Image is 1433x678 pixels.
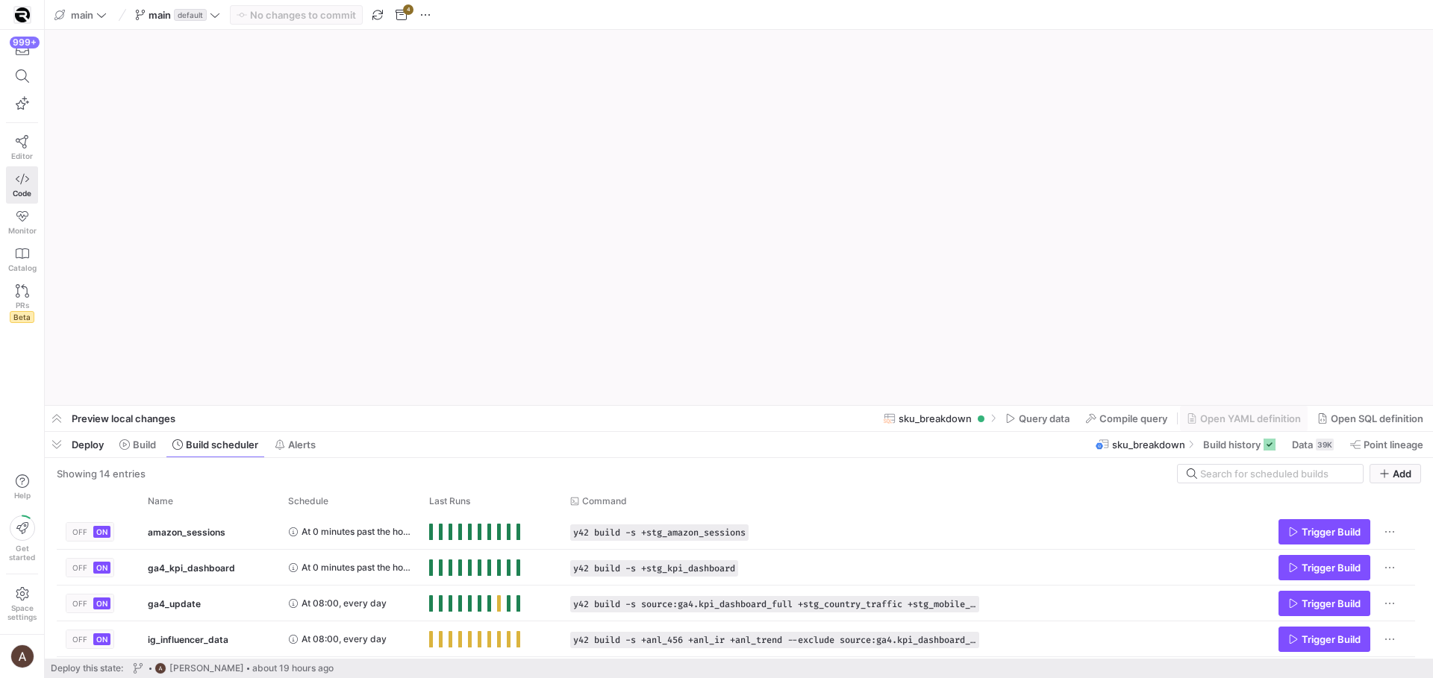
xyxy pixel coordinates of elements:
[573,563,735,574] span: y42 build -s +stg_kpi_dashboard
[6,36,38,63] button: 999+
[7,603,37,621] span: Space settings
[11,151,33,160] span: Editor
[10,311,34,323] span: Beta
[1279,591,1370,616] button: Trigger Build
[6,129,38,166] a: Editor
[57,621,1415,657] div: Press SPACE to select this row.
[999,406,1076,431] button: Query data
[302,586,387,621] span: At 08:00, every day
[16,301,29,310] span: PRs
[96,527,107,536] span: ON
[72,439,104,451] span: Deploy
[57,468,146,480] div: Showing 14 entries
[8,226,37,235] span: Monitor
[72,412,175,424] span: Preview local changes
[268,432,322,457] button: Alerts
[1285,432,1340,457] button: Data39K
[1279,555,1370,580] button: Trigger Build
[148,586,201,621] span: ga4_update
[148,496,173,506] span: Name
[1279,519,1370,544] button: Trigger Build
[1302,633,1361,645] span: Trigger Build
[169,663,244,674] span: [PERSON_NAME]
[1203,439,1261,451] span: Build history
[13,189,31,198] span: Code
[51,5,110,25] button: main
[1311,406,1430,431] button: Open SQL definition
[15,7,30,22] img: https://storage.googleapis.com/y42-prod-data-exchange/images/9vP1ZiGb3SDtS36M2oSqLE2NxN9MAbKgqIYc...
[10,37,40,48] div: 999+
[6,468,38,506] button: Help
[133,439,156,451] span: Build
[148,515,225,550] span: amazon_sessions
[6,2,38,28] a: https://storage.googleapis.com/y42-prod-data-exchange/images/9vP1ZiGb3SDtS36M2oSqLE2NxN9MAbKgqIYc...
[899,412,972,424] span: sku_breakdown
[1112,439,1185,451] span: sku_breakdown
[129,659,337,678] button: https://lh3.googleusercontent.com/a/AEdFTp4_8LqxRyxVUtC19lo4LS2NU-n5oC7apraV2tR5=s96-c[PERSON_NAM...
[6,278,38,329] a: PRsBeta
[8,263,37,272] span: Catalog
[1200,468,1354,480] input: Search for scheduled builds
[1302,597,1361,609] span: Trigger Build
[57,550,1415,586] div: Press SPACE to select this row.
[72,635,87,644] span: OFF
[1343,432,1430,457] button: Point lineage
[96,599,107,608] span: ON
[96,635,107,644] span: ON
[1393,468,1411,480] span: Add
[1196,432,1282,457] button: Build history
[252,663,334,674] span: about 19 hours ago
[6,204,38,241] a: Monitor
[72,599,87,608] span: OFF
[113,432,163,457] button: Build
[13,491,31,500] span: Help
[288,439,316,451] span: Alerts
[57,586,1415,621] div: Press SPACE to select this row.
[288,496,328,506] span: Schedule
[1019,412,1070,424] span: Query data
[302,621,387,656] span: At 08:00, every day
[582,496,627,506] span: Command
[1079,406,1174,431] button: Compile query
[1302,526,1361,538] span: Trigger Build
[6,509,38,568] button: Getstarted
[148,550,235,586] span: ga4_kpi_dashboard
[1331,412,1423,424] span: Open SQL definition
[6,166,38,204] a: Code
[1316,439,1334,451] div: 39K
[72,527,87,536] span: OFF
[174,9,207,21] span: default
[149,9,171,21] span: main
[1364,439,1423,451] span: Point lineage
[148,622,228,657] span: ig_influencer_data
[302,514,411,549] span: At 0 minutes past the hour, every 2 hours, every day
[1279,627,1370,652] button: Trigger Build
[71,9,93,21] span: main
[186,439,258,451] span: Build scheduler
[1370,464,1421,483] button: Add
[1292,439,1313,451] span: Data
[10,644,34,668] img: https://lh3.googleusercontent.com/a/AEdFTp4_8LqxRyxVUtC19lo4LS2NU-n5oC7apraV2tR5=s96-c
[51,663,123,674] span: Deploy this state:
[1099,412,1167,424] span: Compile query
[6,641,38,672] button: https://lh3.googleusercontent.com/a/AEdFTp4_8LqxRyxVUtC19lo4LS2NU-n5oC7apraV2tR5=s96-c
[573,599,976,609] span: y42 build -s source:ga4.kpi_dashboard_full +stg_country_traffic +stg_mobile_sessions
[302,550,411,585] span: At 0 minutes past the hour, every 3 hours, every day
[9,544,35,562] span: Get started
[6,580,38,628] a: Spacesettings
[1302,562,1361,574] span: Trigger Build
[573,635,976,645] span: y42 build -s +anl_456 +anl_ir +anl_trend --exclude source:ga4.kpi_dashboard_full
[72,563,87,572] span: OFF
[573,527,746,538] span: y42 build -s +stg_amazon_sessions
[429,496,470,506] span: Last Runs
[57,514,1415,550] div: Press SPACE to select this row.
[154,662,166,674] img: https://lh3.googleusercontent.com/a/AEdFTp4_8LqxRyxVUtC19lo4LS2NU-n5oC7apraV2tR5=s96-c
[96,563,107,572] span: ON
[166,432,265,457] button: Build scheduler
[6,241,38,278] a: Catalog
[131,5,224,25] button: maindefault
